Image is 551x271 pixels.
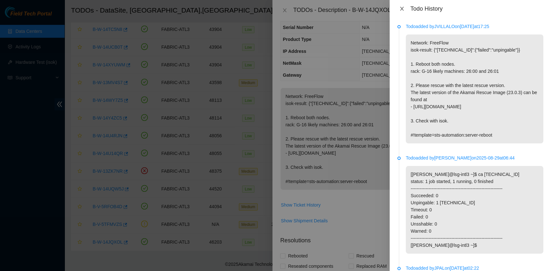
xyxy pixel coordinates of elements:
p: [[PERSON_NAME]@lsg-intl3 ~]$ ca [TECHNICAL_ID] status: 1 job started, 1 running, 0 finished -----... [406,166,543,254]
p: Todo added by JVILLALO on [DATE] at 17:25 [406,23,543,30]
div: Todo History [410,5,543,12]
button: Close [397,6,406,12]
p: Todo added by [PERSON_NAME] on 2025-08-29 at 06:44 [406,154,543,161]
p: Network: FreeFlow isok-result: {"[TECHNICAL_ID]":{"failed":"unpingable"}} 1. Reboot both nodes. r... [406,34,543,143]
span: close [399,6,404,11]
